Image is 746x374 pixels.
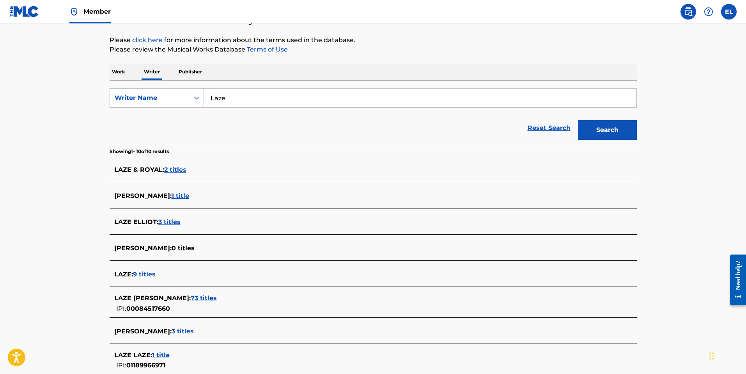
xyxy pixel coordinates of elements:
img: MLC Logo [9,6,39,17]
a: Terms of Use [245,46,288,53]
p: Please review the Musical Works Database [110,45,637,54]
span: 00084517660 [126,305,170,312]
img: search [684,7,693,16]
span: 1 title [172,192,189,199]
span: LAZE ELLIOT : [114,218,158,226]
span: 01189966971 [126,362,165,369]
p: Work [110,64,128,80]
span: IPI: [116,305,126,312]
div: Help [701,4,716,20]
span: [PERSON_NAME] : [114,192,172,199]
p: Publisher [176,64,204,80]
a: click here [132,36,163,44]
span: 2 titles [164,166,186,173]
p: Please for more information about the terms used in the database. [110,36,637,45]
button: Search [578,120,637,140]
span: 1 title [152,351,170,359]
form: Search Form [110,88,637,144]
iframe: Resource Center [724,249,746,312]
span: 9 titles [133,271,156,278]
span: LAZE LAZE : [114,351,152,359]
p: Writer [142,64,162,80]
img: help [704,7,713,16]
span: IPI: [116,362,126,369]
span: [PERSON_NAME] : [114,244,172,252]
span: LAZE [PERSON_NAME] : [114,294,191,302]
span: 3 titles [158,218,181,226]
img: Top Rightsholder [69,7,79,16]
iframe: Chat Widget [707,337,746,374]
p: Showing 1 - 10 of 10 results [110,148,169,155]
a: Public Search [680,4,696,20]
div: Drag [709,344,714,368]
span: LAZE : [114,271,133,278]
a: Reset Search [524,119,574,137]
span: [PERSON_NAME] : [114,328,172,335]
span: 73 titles [191,294,217,302]
span: LAZE & ROYAL : [114,166,164,173]
div: User Menu [721,4,737,20]
span: 3 titles [172,328,194,335]
div: Writer Name [115,93,185,103]
span: 0 titles [172,244,195,252]
span: Member [83,7,111,16]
